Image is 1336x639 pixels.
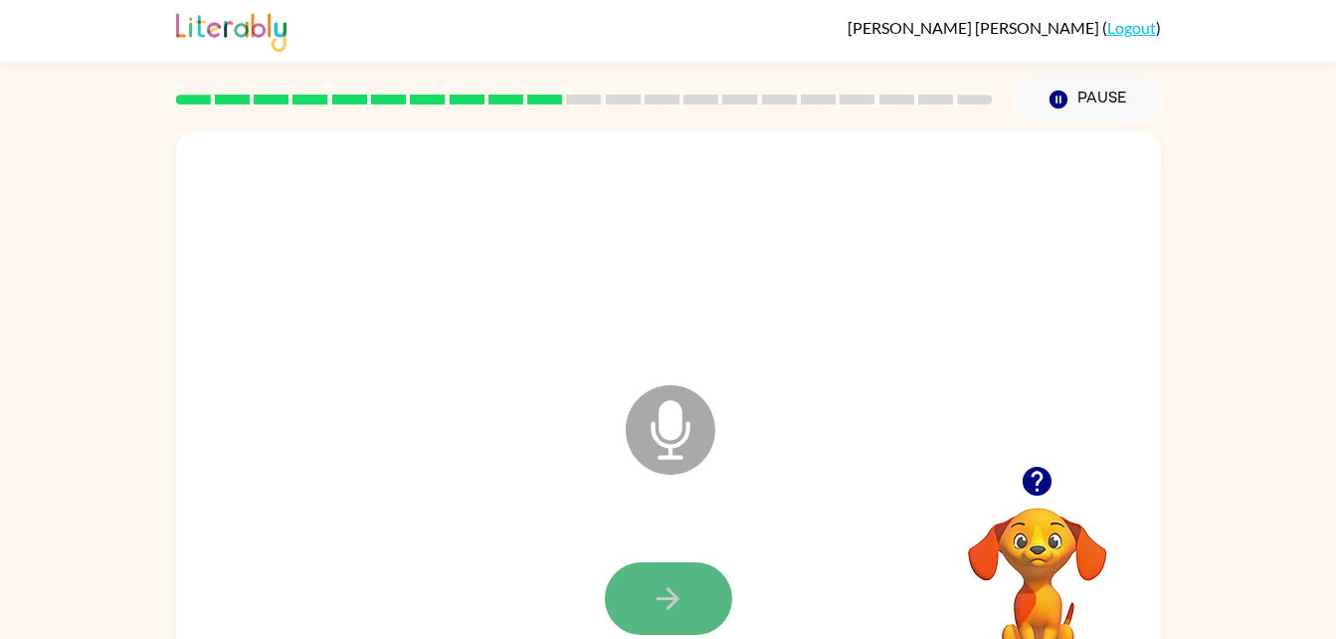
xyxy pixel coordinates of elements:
[1017,77,1161,122] button: Pause
[848,18,1102,37] span: [PERSON_NAME] [PERSON_NAME]
[176,8,286,52] img: Literably
[848,18,1161,37] div: ( )
[1107,18,1156,37] a: Logout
